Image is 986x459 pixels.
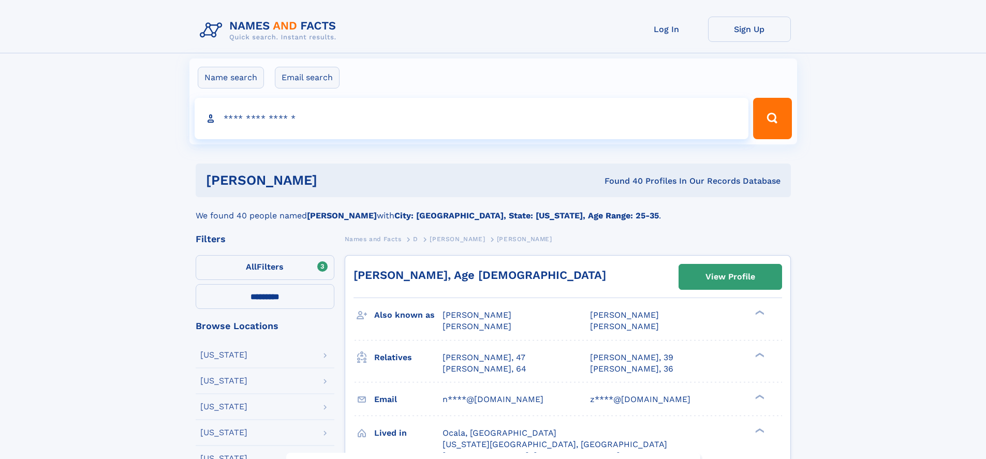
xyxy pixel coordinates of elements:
[246,262,257,272] span: All
[374,349,443,366] h3: Relatives
[461,175,781,187] div: Found 40 Profiles In Our Records Database
[753,393,765,400] div: ❯
[196,17,345,45] img: Logo Names and Facts
[753,98,791,139] button: Search Button
[705,265,755,289] div: View Profile
[590,310,659,320] span: [PERSON_NAME]
[443,428,556,438] span: Ocala, [GEOGRAPHIC_DATA]
[374,391,443,408] h3: Email
[345,232,402,245] a: Names and Facts
[195,98,749,139] input: search input
[443,352,525,363] a: [PERSON_NAME], 47
[625,17,708,42] a: Log In
[443,363,526,375] a: [PERSON_NAME], 64
[413,232,418,245] a: D
[200,377,247,385] div: [US_STATE]
[275,67,340,88] label: Email search
[413,235,418,243] span: D
[679,264,782,289] a: View Profile
[753,309,765,316] div: ❯
[497,235,552,243] span: [PERSON_NAME]
[394,211,659,220] b: City: [GEOGRAPHIC_DATA], State: [US_STATE], Age Range: 25-35
[443,310,511,320] span: [PERSON_NAME]
[206,174,461,187] h1: [PERSON_NAME]
[753,351,765,358] div: ❯
[708,17,791,42] a: Sign Up
[354,269,606,282] a: [PERSON_NAME], Age [DEMOGRAPHIC_DATA]
[753,427,765,434] div: ❯
[196,234,334,244] div: Filters
[374,306,443,324] h3: Also known as
[200,351,247,359] div: [US_STATE]
[196,255,334,280] label: Filters
[200,428,247,437] div: [US_STATE]
[196,197,791,222] div: We found 40 people named with .
[430,232,485,245] a: [PERSON_NAME]
[307,211,377,220] b: [PERSON_NAME]
[443,321,511,331] span: [PERSON_NAME]
[200,403,247,411] div: [US_STATE]
[430,235,485,243] span: [PERSON_NAME]
[198,67,264,88] label: Name search
[590,363,673,375] a: [PERSON_NAME], 36
[443,439,667,449] span: [US_STATE][GEOGRAPHIC_DATA], [GEOGRAPHIC_DATA]
[196,321,334,331] div: Browse Locations
[590,352,673,363] a: [PERSON_NAME], 39
[374,424,443,442] h3: Lived in
[590,321,659,331] span: [PERSON_NAME]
